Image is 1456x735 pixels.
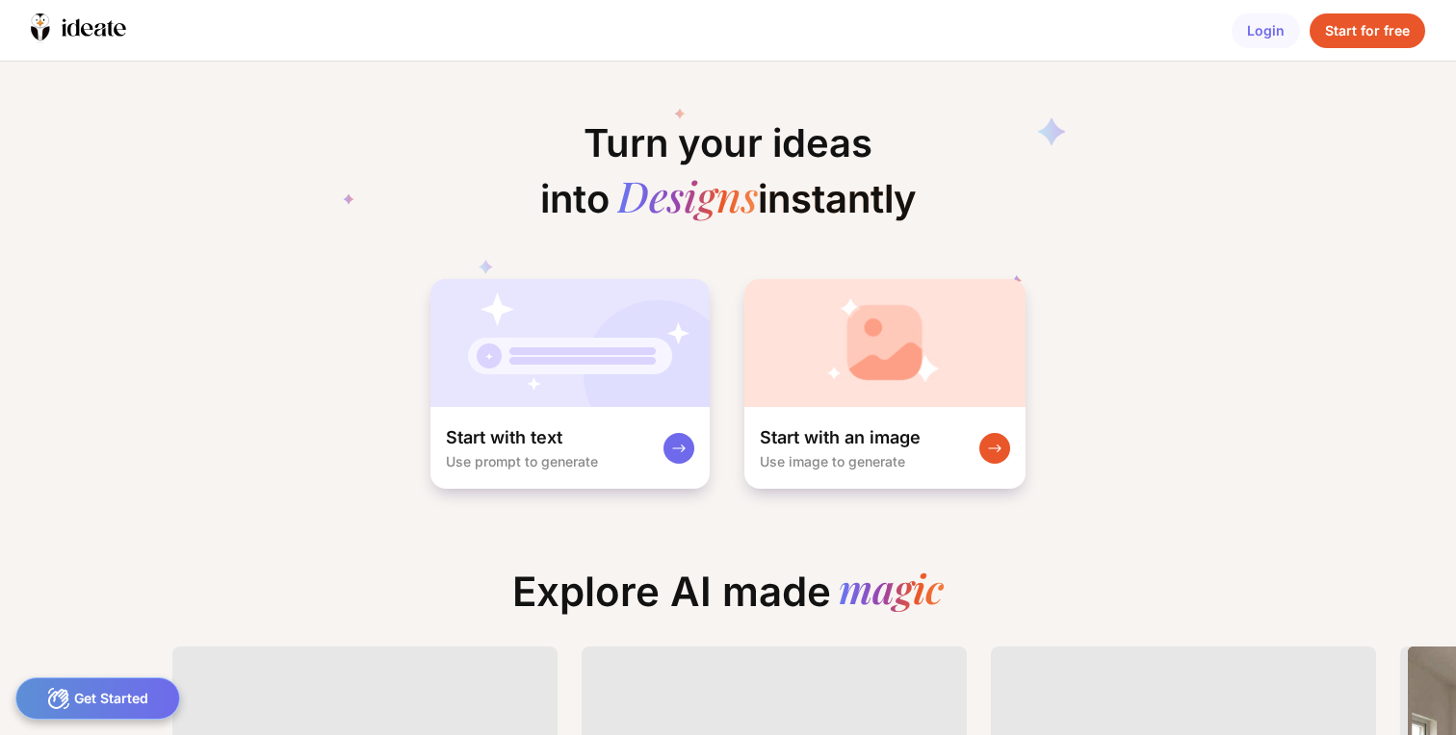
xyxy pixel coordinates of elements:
[430,279,710,407] img: startWithTextCardBg.jpg
[760,426,921,449] div: Start with an image
[446,453,598,469] div: Use prompt to generate
[839,568,944,616] div: magic
[1232,13,1300,48] div: Login
[446,426,562,449] div: Start with text
[744,279,1026,407] img: startWithImageCardBg.jpg
[15,677,180,720] div: Get Started
[760,453,905,469] div: Use image to generate
[1310,13,1425,48] div: Start for free
[497,568,959,631] div: Explore AI made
